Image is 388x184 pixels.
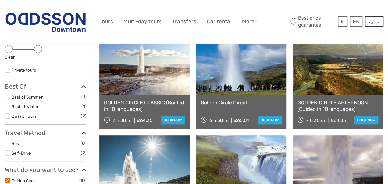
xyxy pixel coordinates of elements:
[209,118,228,123] span: 6 h 30 m
[354,116,378,124] a: book now
[81,112,86,120] span: (2)
[71,10,78,17] button: Open LiveChat chat widget
[5,83,86,90] h3: Best Of
[11,178,37,183] a: Golden Circle
[11,151,31,156] a: Self-Drive
[350,16,362,27] div: EN
[298,99,378,112] a: GOLDEN CIRCLE AFTERNOON (Guided in 10 languages)
[9,11,70,16] p: We're away right now. Please check back later!
[161,116,185,124] a: book now
[123,17,162,26] a: Multi-day tours
[5,54,86,60] div: Clear
[331,118,346,123] div: £64.35
[207,17,232,26] a: Car rental
[201,99,282,106] a: Golden Circle Direct
[306,118,325,123] span: 7 h 30 m
[5,166,86,173] h3: What do you want to see?
[81,140,86,147] span: (8)
[104,99,185,112] a: GOLDEN CIRCLE CLASSIC (Guided in 10 languages)
[172,17,196,26] a: Transfers
[289,15,336,28] span: Best price guarantee
[99,17,113,26] a: Tours
[113,118,131,123] span: 7 h 30 m
[11,68,36,72] a: Private tours
[341,18,344,24] span: £
[234,118,249,123] div: £65.01
[375,18,381,24] span: 0
[5,129,86,137] h3: Travel Method
[81,149,86,156] span: (2)
[81,93,86,100] span: (1)
[11,104,39,109] a: Best of Winter
[79,177,86,184] span: (10)
[258,116,282,124] a: book now
[11,94,43,99] a: Best of Summer
[11,141,19,146] a: Bus
[137,118,152,123] div: £64.35
[5,9,86,34] img: Reykjavik Residence
[81,103,86,110] span: (1)
[11,114,36,119] a: Classic Tours
[242,17,258,26] a: More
